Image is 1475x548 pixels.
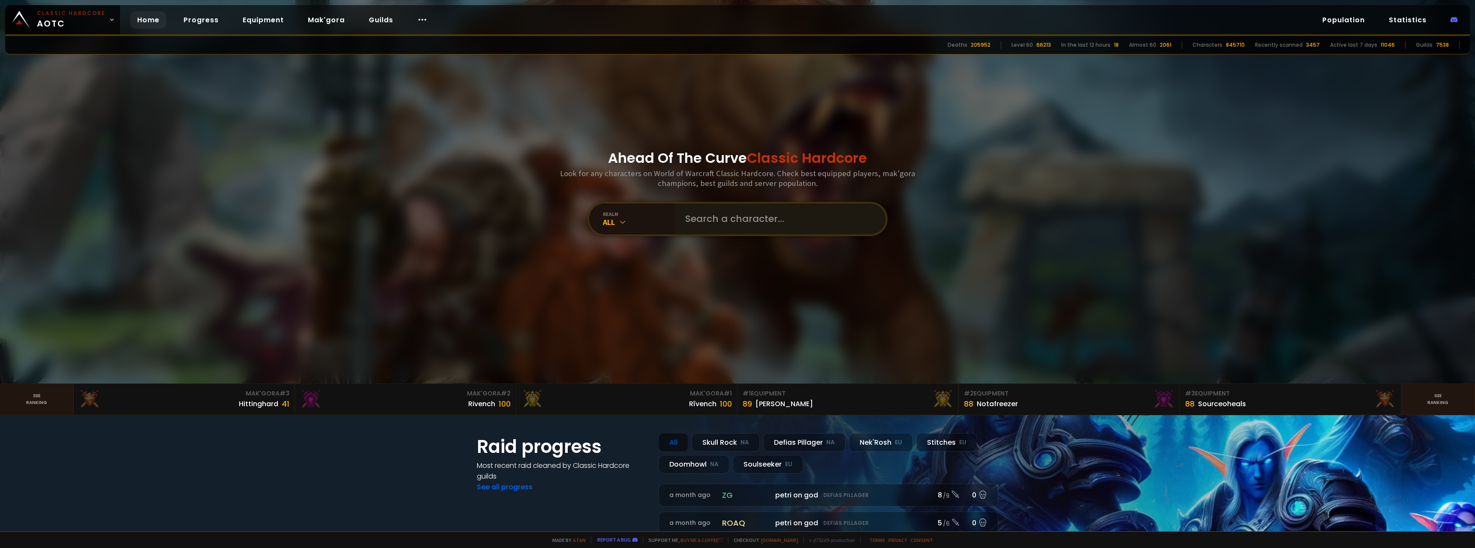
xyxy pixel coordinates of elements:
a: Report a bug [597,536,631,543]
a: a month agozgpetri on godDefias Pillager8 /90 [659,484,998,506]
div: 88 [964,398,973,410]
a: Mak'Gora#3Hittinghard41 [74,384,295,415]
div: 3457 [1306,41,1320,49]
div: 100 [499,398,511,410]
div: Mak'Gora [79,389,289,398]
a: a fan [573,537,586,543]
h4: Most recent raid cleaned by Classic Hardcore guilds [477,460,648,482]
a: #1Equipment89[PERSON_NAME] [737,384,959,415]
input: Search a character... [680,204,876,234]
span: # 3 [1185,389,1195,398]
a: Home [130,11,166,29]
div: Notafreezer [977,398,1018,409]
span: # 2 [501,389,511,398]
a: Equipment [236,11,291,29]
a: Terms [869,537,885,543]
div: Hittinghard [239,398,278,409]
div: Sourceoheals [1198,398,1246,409]
a: Statistics [1382,11,1433,29]
a: Mak'gora [301,11,352,29]
div: Guilds [1416,41,1433,49]
small: EU [895,438,902,447]
div: 100 [720,398,732,410]
div: 41 [282,398,289,410]
div: 18 [1114,41,1119,49]
span: Checkout [728,537,798,543]
div: Characters [1192,41,1222,49]
div: Skull Rock [692,433,760,452]
div: 66213 [1036,41,1051,49]
div: Equipment [964,389,1174,398]
div: 7538 [1436,41,1449,49]
div: 89 [743,398,752,410]
a: See all progress [477,482,533,492]
small: EU [785,460,792,469]
a: a month agoroaqpetri on godDefias Pillager5 /60 [659,512,998,534]
div: Equipment [743,389,953,398]
span: Support me, [643,537,723,543]
div: 11046 [1381,41,1395,49]
div: Defias Pillager [763,433,846,452]
div: Mak'Gora [300,389,511,398]
div: Rivench [468,398,495,409]
a: Mak'Gora#1Rîvench100 [516,384,737,415]
div: Doomhowl [659,455,729,473]
span: Classic Hardcore [747,148,867,168]
div: Nek'Rosh [849,433,913,452]
span: # 3 [280,389,289,398]
div: Soulseeker [733,455,803,473]
a: Progress [177,11,226,29]
small: NA [741,438,749,447]
small: Classic Hardcore [37,9,105,17]
div: 2061 [1160,41,1171,49]
a: [DOMAIN_NAME] [761,537,798,543]
div: 845710 [1226,41,1245,49]
a: Buy me a coffee [680,537,723,543]
h1: Raid progress [477,433,648,460]
div: 205952 [971,41,990,49]
div: Mak'Gora [521,389,732,398]
div: Rîvench [689,398,716,409]
div: Recently scanned [1255,41,1303,49]
div: Deaths [948,41,967,49]
span: AOTC [37,9,105,30]
a: Mak'Gora#2Rivench100 [295,384,516,415]
a: #3Equipment88Sourceoheals [1180,384,1401,415]
div: All [603,217,675,227]
small: NA [826,438,835,447]
div: [PERSON_NAME] [756,398,813,409]
div: 88 [1185,398,1195,410]
a: Population [1315,11,1372,29]
a: Consent [910,537,933,543]
a: Seeranking [1401,384,1475,415]
span: v. d752d5 - production [804,537,855,543]
a: Classic HardcoreAOTC [5,5,120,34]
span: # 1 [743,389,751,398]
a: #2Equipment88Notafreezer [959,384,1180,415]
h3: Look for any characters on World of Warcraft Classic Hardcore. Check best equipped players, mak'g... [557,168,918,188]
div: Stitches [916,433,977,452]
span: # 1 [724,389,732,398]
h1: Ahead Of The Curve [608,148,867,168]
div: Almost 60 [1129,41,1156,49]
small: NA [710,460,719,469]
span: # 2 [964,389,974,398]
div: All [659,433,688,452]
small: EU [959,438,966,447]
span: Made by [547,537,586,543]
a: Privacy [888,537,907,543]
div: realm [603,211,675,217]
a: Guilds [362,11,400,29]
div: Level 60 [1011,41,1033,49]
div: Equipment [1185,389,1396,398]
div: Active last 7 days [1330,41,1377,49]
div: In the last 12 hours [1061,41,1111,49]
